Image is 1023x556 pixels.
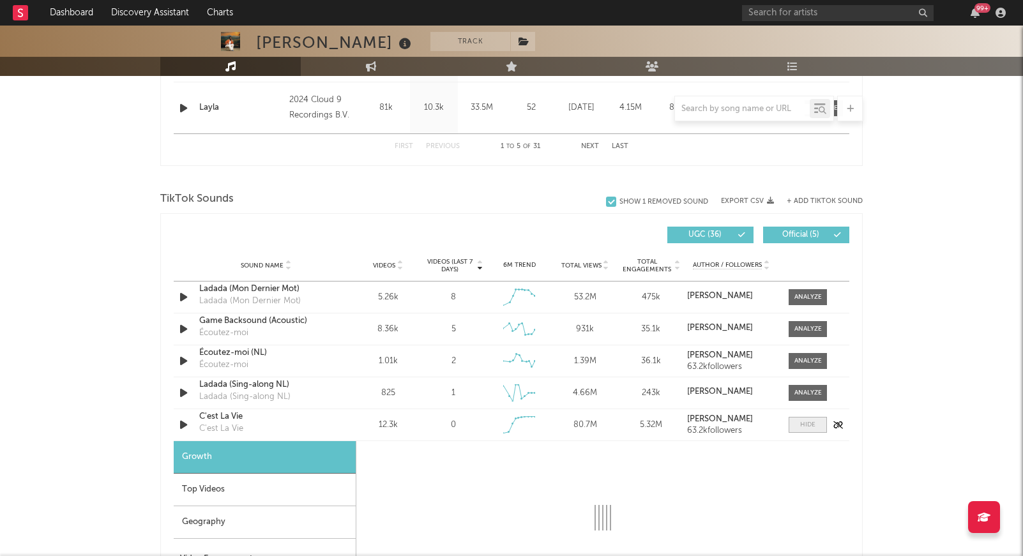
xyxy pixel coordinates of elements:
[373,262,395,269] span: Videos
[523,144,531,149] span: of
[358,387,418,400] div: 825
[687,426,776,435] div: 63.2k followers
[687,415,753,423] strong: [PERSON_NAME]
[395,143,413,150] button: First
[676,231,734,239] span: UGC ( 36 )
[687,387,753,396] strong: [PERSON_NAME]
[490,260,549,270] div: 6M Trend
[199,359,248,372] div: Écoutez-moi
[687,292,776,301] a: [PERSON_NAME]
[619,198,708,206] div: Show 1 Removed Sound
[451,419,456,432] div: 0
[621,323,681,336] div: 35.1k
[556,355,615,368] div: 1.39M
[289,93,359,123] div: 2024 Cloud 9 Recordings B.V.
[451,387,455,400] div: 1
[199,315,333,327] a: Game Backsound (Acoustic)
[687,351,753,359] strong: [PERSON_NAME]
[687,363,776,372] div: 63.2k followers
[687,292,753,300] strong: [PERSON_NAME]
[687,415,776,424] a: [PERSON_NAME]
[667,227,754,243] button: UGC(36)
[358,291,418,304] div: 5.26k
[430,32,510,51] button: Track
[199,410,333,423] a: C'est La Vie
[199,347,333,359] a: Écoutez-moi (NL)
[174,474,356,506] div: Top Videos
[561,262,602,269] span: Total Views
[621,258,673,273] span: Total Engagements
[687,351,776,360] a: [PERSON_NAME]
[358,323,418,336] div: 8.36k
[241,262,284,269] span: Sound Name
[687,324,753,332] strong: [PERSON_NAME]
[556,323,615,336] div: 931k
[199,423,243,435] div: C'est La Vie
[787,198,863,205] button: + Add TikTok Sound
[771,231,830,239] span: Official ( 5 )
[451,323,456,336] div: 5
[675,104,810,114] input: Search by song name or URL
[763,227,849,243] button: Official(5)
[358,355,418,368] div: 1.01k
[199,295,301,308] div: Ladada (Mon Dernier Mot)
[971,8,980,18] button: 99+
[358,419,418,432] div: 12.3k
[426,143,460,150] button: Previous
[451,355,456,368] div: 2
[556,387,615,400] div: 4.66M
[160,192,234,207] span: TikTok Sounds
[581,143,599,150] button: Next
[693,261,762,269] span: Author / Followers
[556,291,615,304] div: 53.2M
[621,419,681,432] div: 5.32M
[687,387,776,396] a: [PERSON_NAME]
[774,198,863,205] button: + Add TikTok Sound
[621,355,681,368] div: 36.1k
[621,291,681,304] div: 475k
[556,419,615,432] div: 80.7M
[506,144,514,149] span: to
[485,139,556,154] div: 1 5 31
[424,258,476,273] span: Videos (last 7 days)
[621,387,681,400] div: 243k
[721,197,774,205] button: Export CSV
[199,283,333,296] a: Ladada (Mon Dernier Mot)
[451,291,456,304] div: 8
[256,32,414,53] div: [PERSON_NAME]
[199,327,248,340] div: Écoutez-moi
[199,379,333,391] a: Ladada (Sing-along NL)
[687,324,776,333] a: [PERSON_NAME]
[742,5,934,21] input: Search for artists
[174,506,356,539] div: Geography
[174,441,356,474] div: Growth
[612,143,628,150] button: Last
[199,391,291,403] div: Ladada (Sing-along NL)
[974,3,990,13] div: 99 +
